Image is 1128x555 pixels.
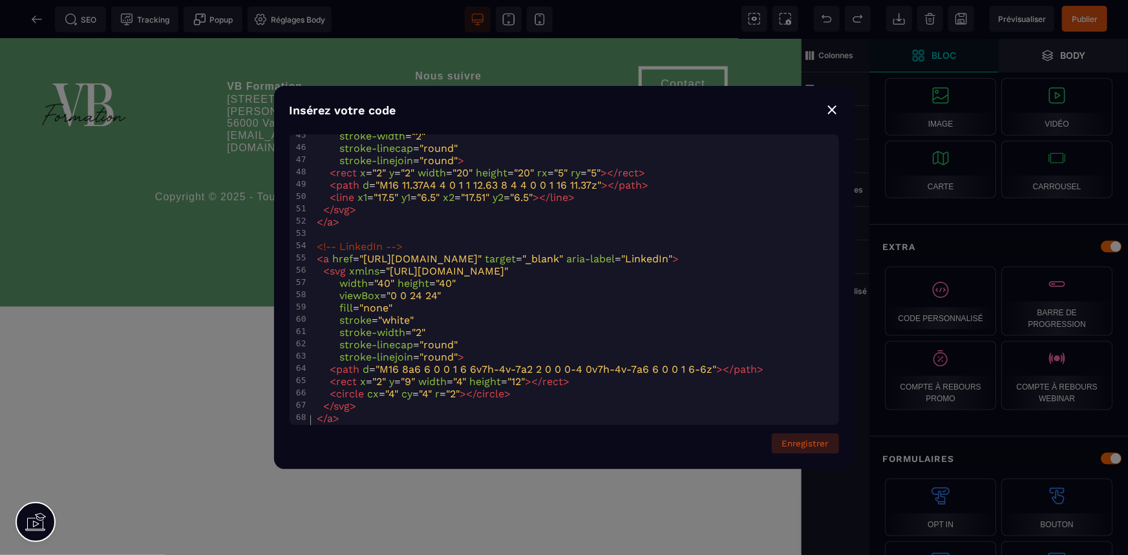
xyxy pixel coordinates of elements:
[290,216,308,225] div: 52
[290,314,308,324] div: 60
[311,326,429,339] span: =
[386,388,399,400] span: "4"
[379,314,414,326] span: "white"
[311,363,764,375] span: =
[619,179,643,191] span: path
[337,388,365,400] span: circle
[324,265,330,277] span: <
[330,167,337,179] span: <
[290,240,308,250] div: 54
[363,179,370,191] span: d
[460,388,477,400] span: ></
[485,253,516,265] span: target
[376,179,602,191] span: "M16 11.37A4 4 0 1 1 12.63 8 4 4 0 0 1 16 11.37z"
[462,191,490,204] span: "17.51"
[311,277,460,289] span: = =
[334,400,350,412] span: svg
[493,191,504,204] span: y2
[334,204,350,216] span: svg
[360,302,393,314] span: "none"
[717,363,734,375] span: ></
[368,388,379,400] span: cx
[361,167,367,179] span: x
[334,412,340,424] span: >
[311,302,396,314] span: =
[363,363,370,375] span: d
[643,179,649,191] span: >
[340,302,354,314] span: fill
[420,142,458,154] span: "round"
[401,375,416,388] span: "9"
[402,388,413,400] span: cy
[317,240,403,253] span: <!-- LinkedIn -->
[340,339,414,351] span: stroke-linecap
[290,277,308,287] div: 57
[311,191,575,204] span: = = = =
[290,302,308,311] div: 59
[350,400,357,412] span: >
[673,253,679,265] span: >
[335,424,342,437] span: >
[328,412,334,424] span: a
[639,167,646,179] span: >
[470,375,502,388] span: height
[311,388,511,400] span: = = =
[311,265,512,277] span: =
[602,179,619,191] span: ></
[419,375,447,388] span: width
[360,253,482,265] span: "[URL][DOMAIN_NAME]"
[571,167,581,179] span: ry
[290,351,308,361] div: 63
[543,375,564,388] span: rect
[290,130,308,140] div: 45
[436,388,440,400] span: r
[340,289,381,302] span: viewBox
[508,375,526,388] span: "12"
[340,130,406,142] span: stroke-width
[588,167,601,179] span: "5"
[227,79,301,90] span: 56000 Vannes
[39,28,129,107] img: 86a4aa658127570b91344bfc39bbf4eb_Blanc_sur_fond_vert.png
[390,375,395,388] span: y
[373,167,387,179] span: "2"
[317,253,324,265] span: <
[505,388,511,400] span: >
[567,253,615,265] span: aria-label
[290,326,308,336] div: 61
[311,179,649,191] span: =
[398,277,430,289] span: height
[420,154,458,167] span: "round"
[227,92,329,115] span: [EMAIL_ADDRESS][DOMAIN_NAME]
[420,339,458,351] span: "round"
[569,191,575,204] span: >
[290,101,839,119] div: Insérez votre code
[533,191,551,204] span: ></
[458,154,465,167] span: >
[632,79,734,119] button: VB Coaching
[290,179,308,189] div: 49
[734,363,758,375] span: path
[227,42,303,53] b: VB Formation
[311,130,429,142] span: =
[453,167,473,179] span: "20"
[340,314,372,326] span: stroke
[311,253,679,265] span: = = =
[412,130,426,142] span: "2"
[418,167,447,179] span: width
[330,388,337,400] span: <
[350,265,380,277] span: xmlns
[436,277,456,289] span: "40"
[333,253,354,265] span: href
[601,167,619,179] span: ></
[324,400,334,412] span: </
[290,265,308,275] div: 56
[454,375,467,388] span: "4"
[639,28,728,63] button: Contact
[772,434,839,454] button: Enregistrer
[340,351,414,363] span: stroke-linejoin
[290,363,308,373] div: 64
[337,167,357,179] span: rect
[337,363,360,375] span: path
[324,204,334,216] span: </
[311,167,646,179] span: = = = = = =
